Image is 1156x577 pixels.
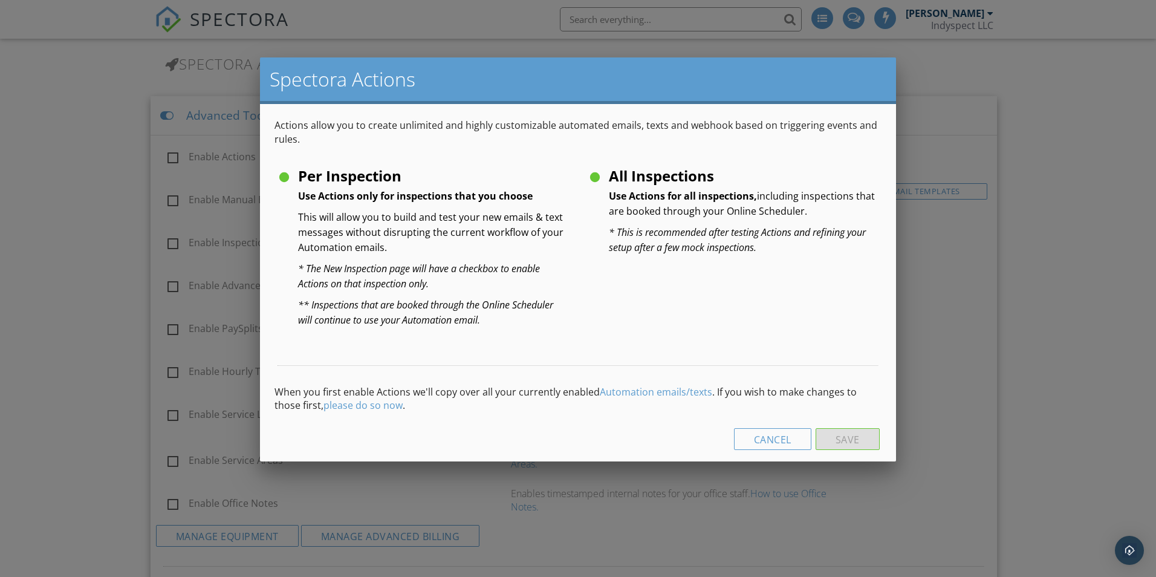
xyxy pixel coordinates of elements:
p: Actions allow you to create unlimited and highly customizable automated emails, texts and webhook... [274,119,882,146]
b: Use Actions for all inspections, [609,189,757,203]
div: Open Intercom Messenger [1115,536,1144,565]
p: including inspections that are booked through your Online Scheduler. [609,189,879,219]
h2: Spectora Actions [270,67,886,91]
b: Use Actions only for inspections that you choose [298,189,533,203]
button: Cancel [734,428,811,450]
i: ** Inspections that are booked through the Online Scheduler will continue to use your Automation ... [298,298,553,327]
button: Save [816,428,880,450]
a: please do so now [323,399,403,412]
p: When you first enable Actions we'll copy over all your currently enabled . If you wish to make ch... [274,385,882,412]
a: Automation emails/texts [600,385,712,399]
p: This will allow you to build and test your new emails & text messages without disrupting the curr... [298,210,568,255]
h5: All Inspections [609,170,879,182]
h5: Per Inspection [298,170,568,182]
i: * This is recommended after testing Actions and refining your setup after a few mock inspections. [609,226,866,254]
i: * The New Inspection page will have a checkbox to enable Actions on that inspection only. [298,262,540,290]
